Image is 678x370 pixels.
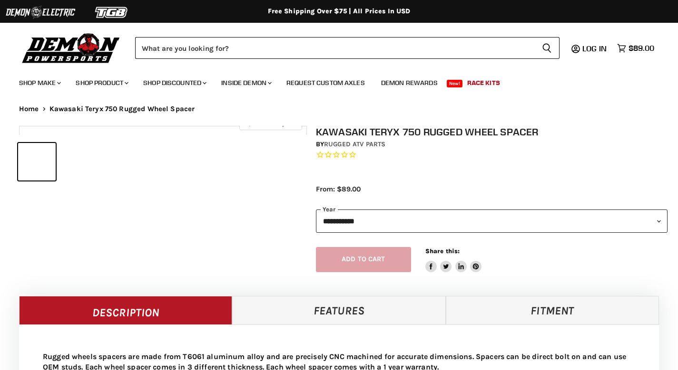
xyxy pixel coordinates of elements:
a: Fitment [446,296,659,324]
a: Rugged ATV Parts [324,140,385,148]
span: Rated 0.0 out of 5 stars 0 reviews [316,150,668,160]
ul: Main menu [12,69,652,93]
button: Kawasaki Teryx 750 Rugged Wheel Spacer thumbnail [18,143,56,180]
h1: Kawasaki Teryx 750 Rugged Wheel Spacer [316,126,668,138]
a: Demon Rewards [374,73,445,93]
a: Shop Product [69,73,134,93]
a: Shop Discounted [136,73,212,93]
a: Log in [578,44,612,53]
select: year [316,209,668,233]
a: Inside Demon [214,73,277,93]
span: Kawasaki Teryx 750 Rugged Wheel Spacer [49,105,195,113]
div: by [316,139,668,150]
a: $89.00 [612,41,659,55]
button: Search [534,37,560,59]
input: Search [135,37,534,59]
span: New! [447,80,463,87]
span: Share this: [425,247,460,255]
img: TGB Logo 2 [76,3,147,21]
span: Log in [582,44,607,53]
form: Product [135,37,560,59]
a: Features [232,296,445,324]
a: Description [19,296,232,324]
span: $89.00 [629,44,654,53]
span: From: $89.00 [316,185,361,193]
a: Race Kits [460,73,507,93]
aside: Share this: [425,247,482,272]
a: Request Custom Axles [279,73,372,93]
span: Click to expand [244,120,297,127]
a: Home [19,105,39,113]
a: Shop Make [12,73,67,93]
img: Demon Electric Logo 2 [5,3,76,21]
img: Demon Powersports [19,31,123,65]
